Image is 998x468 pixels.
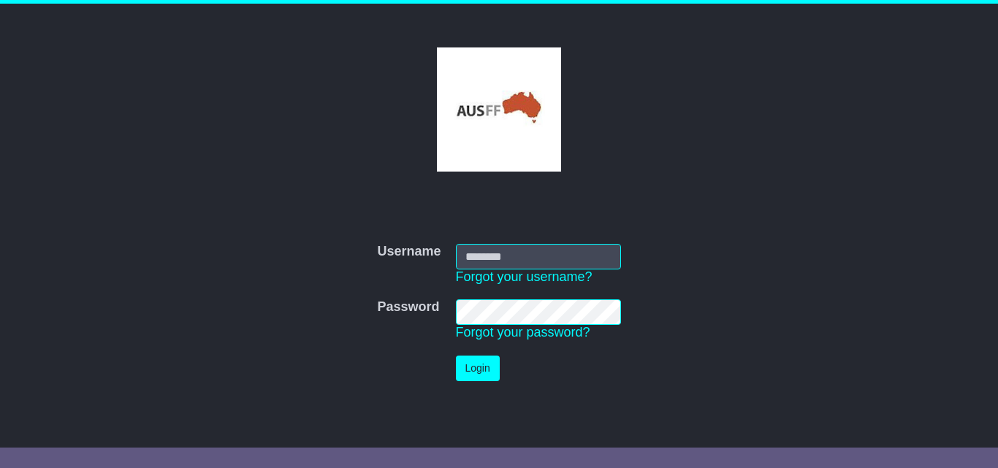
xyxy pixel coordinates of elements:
[456,325,590,340] a: Forgot your password?
[456,356,500,381] button: Login
[377,299,439,315] label: Password
[456,269,593,284] a: Forgot your username?
[377,244,441,260] label: Username
[437,47,561,172] img: RKH Enterprises Pty Ltd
